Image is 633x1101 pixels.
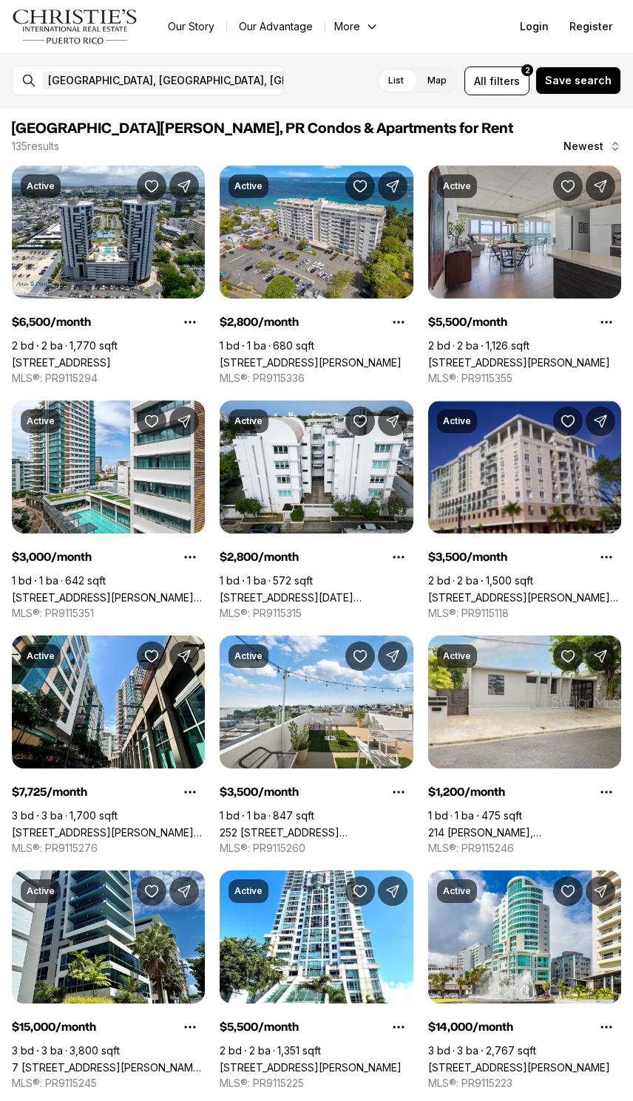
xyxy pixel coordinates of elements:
[428,826,621,839] a: 214 BENITO PEREZ GALDOS, SAN JUAN PR, 00918
[592,777,621,807] button: Property options
[220,356,402,369] a: 2305 LAUREL #5, SAN JUAN PR, 00913
[234,650,263,662] p: Active
[525,64,530,76] span: 2
[12,140,59,152] p: 135 results
[586,876,615,906] button: Share Property
[443,415,471,427] p: Active
[175,777,205,807] button: Property options
[175,307,205,337] button: Property options
[234,885,263,897] p: Active
[416,67,458,94] label: Map
[169,171,199,201] button: Share Property
[443,180,471,192] p: Active
[345,406,375,436] button: Save Property: 59 CALLE SAN MIGUEL #307
[325,16,387,37] button: More
[384,307,413,337] button: Property options
[545,75,612,86] span: Save search
[27,415,55,427] p: Active
[345,876,375,906] button: Save Property: 404 CONSTITUTION #07
[234,415,263,427] p: Active
[553,876,583,906] button: Save Property: 1052 ASHFORD AVE #1052 #3B
[345,171,375,201] button: Save Property: 2305 LAUREL #5
[561,12,621,41] button: Register
[27,650,55,662] p: Active
[48,75,375,86] span: [GEOGRAPHIC_DATA], [GEOGRAPHIC_DATA], [GEOGRAPHIC_DATA]
[137,406,166,436] button: Save Property: 1511 PONCE DE LEON #872
[12,121,513,136] span: [GEOGRAPHIC_DATA][PERSON_NAME], PR Condos & Apartments for Rent
[553,641,583,671] button: Save Property: 214 BENITO PEREZ GALDOS
[175,542,205,572] button: Property options
[156,16,226,37] a: Our Story
[169,406,199,436] button: Share Property
[220,591,413,604] a: 59 CALLE SAN MIGUEL #307, SAN JUAN PR, 00911
[553,171,583,201] button: Save Property: 404 AVENIDA DE LA CONSTITUCION #1608
[378,171,407,201] button: Share Property
[378,876,407,906] button: Share Property
[227,16,325,37] a: Our Advantage
[511,12,558,41] button: Login
[12,826,205,839] a: 1511 PONCE DE LEON AVE., SAN JUAN PR, 00912
[376,67,416,94] label: List
[220,1061,402,1074] a: 404 CONSTITUTION #07, SAN JUAN PR, 00901
[137,641,166,671] button: Save Property: 1511 PONCE DE LEON AVE.
[520,21,549,33] span: Login
[169,641,199,671] button: Share Property
[27,885,55,897] p: Active
[586,641,615,671] button: Share Property
[592,542,621,572] button: Property options
[12,356,111,369] a: 120 CHARDON AVE #801N, HATO REY PR, 00919
[428,356,610,369] a: 404 AVENIDA DE LA CONSTITUCION #1608, SAN JUAN PR, 00901
[384,1012,413,1042] button: Property options
[586,406,615,436] button: Share Property
[443,650,471,662] p: Active
[586,171,615,201] button: Share Property
[428,591,621,604] a: 100 GILBERTO CONCEPCIÓN DE GRACIA #404, SAN JUAN PR, 00923
[490,73,520,89] span: filters
[378,406,407,436] button: Share Property
[175,1012,205,1042] button: Property options
[384,777,413,807] button: Property options
[563,140,603,152] span: Newest
[220,826,413,839] a: 252 CALLE DEL CRISTO #1C, SAN JUAN PR, 00901
[378,641,407,671] button: Share Property
[553,406,583,436] button: Save Property: 100 GILBERTO CONCEPCIÓN DE GRACIA #404
[345,641,375,671] button: Save Property: 252 CALLE DEL CRISTO #1C
[535,67,621,95] button: Save search
[384,542,413,572] button: Property options
[27,180,55,192] p: Active
[464,67,529,95] button: Allfilters2
[12,591,205,604] a: 1511 PONCE DE LEON #872, SAN JUAN PR, 00909
[169,876,199,906] button: Share Property
[137,171,166,201] button: Save Property: 120 CHARDON AVE #801N
[12,1061,205,1074] a: 7 C. MANUEL RODRIGUEZ SERRA #9, SAN JUAN PR, 00907
[555,132,630,161] button: Newest
[12,9,138,44] img: logo
[474,73,487,89] span: All
[443,885,471,897] p: Active
[569,21,612,33] span: Register
[592,307,621,337] button: Property options
[137,876,166,906] button: Save Property: 7 C. MANUEL RODRIGUEZ SERRA #9
[234,180,263,192] p: Active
